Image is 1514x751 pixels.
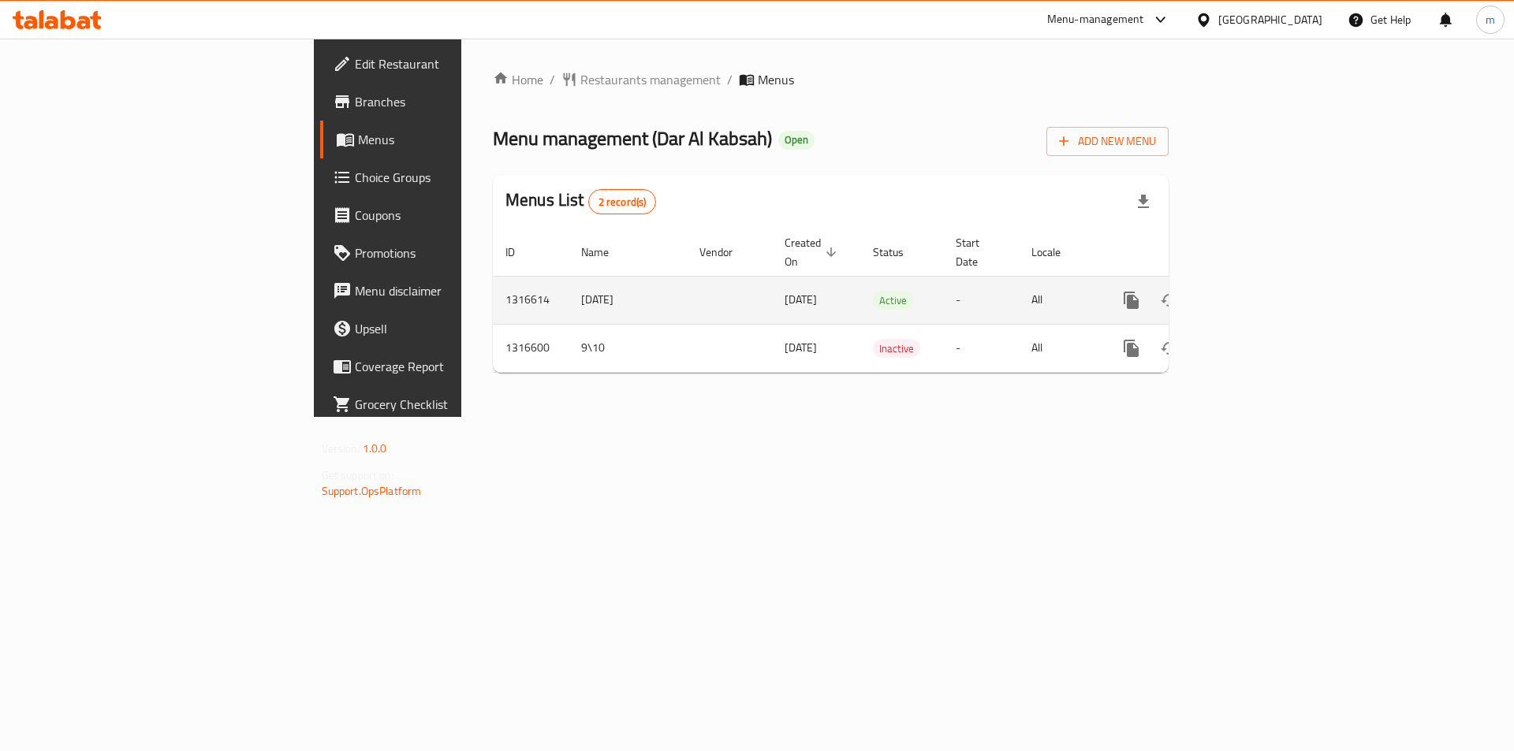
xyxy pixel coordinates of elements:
[778,131,815,150] div: Open
[355,281,554,300] span: Menu disclaimer
[358,130,554,149] span: Menus
[1124,183,1162,221] div: Export file
[322,481,422,501] a: Support.OpsPlatform
[758,70,794,89] span: Menus
[322,438,360,459] span: Version:
[505,243,535,262] span: ID
[561,70,721,89] a: Restaurants management
[569,324,687,372] td: 9\10
[1150,281,1188,319] button: Change Status
[569,276,687,324] td: [DATE]
[1019,276,1100,324] td: All
[320,272,567,310] a: Menu disclaimer
[785,337,817,358] span: [DATE]
[320,158,567,196] a: Choice Groups
[873,339,920,358] div: Inactive
[943,276,1019,324] td: -
[1113,281,1150,319] button: more
[943,324,1019,372] td: -
[1019,324,1100,372] td: All
[493,70,1169,89] nav: breadcrumb
[355,54,554,73] span: Edit Restaurant
[320,310,567,348] a: Upsell
[956,233,1000,271] span: Start Date
[320,83,567,121] a: Branches
[588,189,657,214] div: Total records count
[1059,132,1156,151] span: Add New Menu
[699,243,753,262] span: Vendor
[1150,329,1188,367] button: Change Status
[1486,11,1495,28] span: m
[320,121,567,158] a: Menus
[1046,127,1169,156] button: Add New Menu
[778,133,815,147] span: Open
[355,395,554,414] span: Grocery Checklist
[785,233,841,271] span: Created On
[873,292,913,310] span: Active
[581,243,629,262] span: Name
[727,70,733,89] li: /
[1031,243,1081,262] span: Locale
[355,92,554,111] span: Branches
[355,357,554,376] span: Coverage Report
[355,168,554,187] span: Choice Groups
[505,188,656,214] h2: Menus List
[1218,11,1322,28] div: [GEOGRAPHIC_DATA]
[589,195,656,210] span: 2 record(s)
[1047,10,1144,29] div: Menu-management
[355,319,554,338] span: Upsell
[320,45,567,83] a: Edit Restaurant
[873,340,920,358] span: Inactive
[320,234,567,272] a: Promotions
[320,385,567,423] a: Grocery Checklist
[320,348,567,385] a: Coverage Report
[355,206,554,225] span: Coupons
[355,244,554,262] span: Promotions
[493,121,772,156] span: Menu management ( Dar Al Kabsah )
[493,229,1277,373] table: enhanced table
[320,196,567,234] a: Coupons
[873,291,913,310] div: Active
[363,438,387,459] span: 1.0.0
[785,289,817,310] span: [DATE]
[1113,329,1150,367] button: more
[580,70,721,89] span: Restaurants management
[322,465,394,485] span: Get support on:
[1100,229,1277,277] th: Actions
[873,243,924,262] span: Status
